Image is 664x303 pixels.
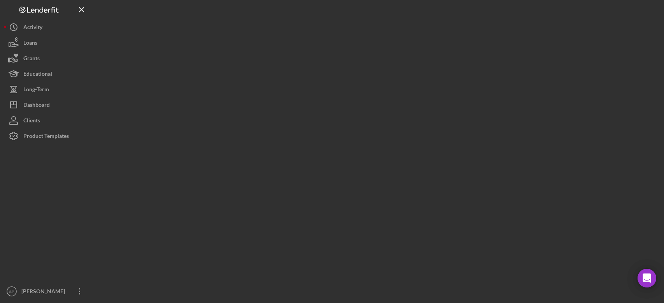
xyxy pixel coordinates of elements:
[9,289,14,294] text: SP
[4,19,89,35] button: Activity
[4,113,89,128] button: Clients
[23,82,49,99] div: Long-Term
[23,66,52,84] div: Educational
[4,97,89,113] button: Dashboard
[23,113,40,130] div: Clients
[23,97,50,115] div: Dashboard
[4,66,89,82] button: Educational
[19,284,70,301] div: [PERSON_NAME]
[638,269,656,287] div: Open Intercom Messenger
[23,50,40,68] div: Grants
[4,82,89,97] button: Long-Term
[23,35,37,52] div: Loans
[23,128,69,146] div: Product Templates
[4,35,89,50] button: Loans
[4,50,89,66] button: Grants
[4,284,89,299] button: SP[PERSON_NAME]
[23,19,42,37] div: Activity
[4,128,89,144] button: Product Templates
